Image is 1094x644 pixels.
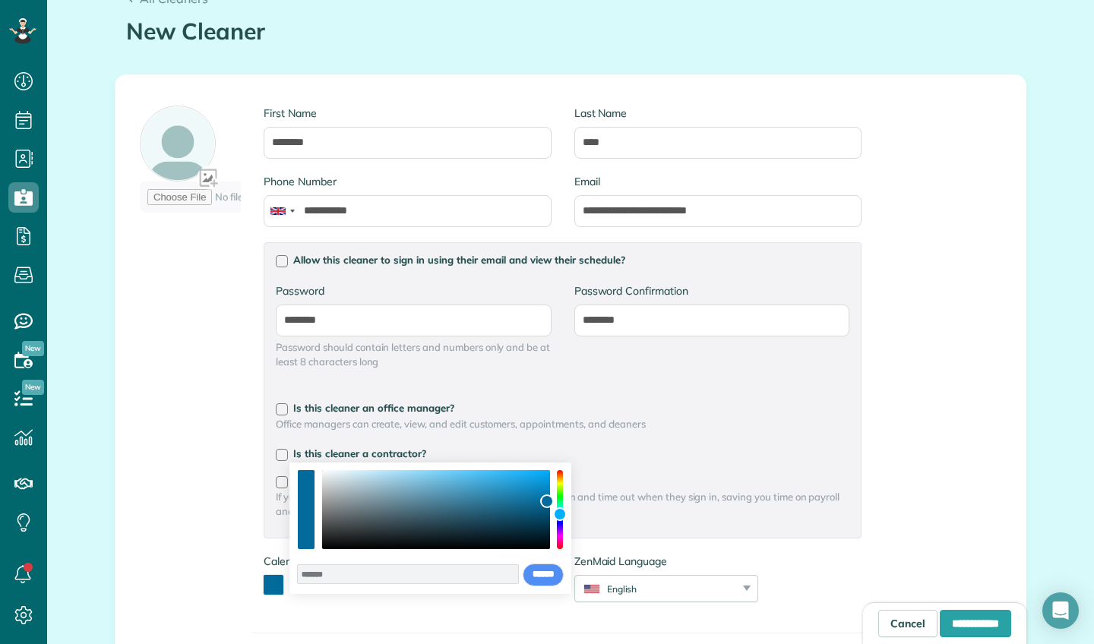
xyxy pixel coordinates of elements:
[878,610,937,637] a: Cancel
[276,490,849,519] span: If you enable this option, this cleaner will be able to log their time in and time out when they ...
[22,341,44,356] span: New
[126,19,1015,44] h1: New Cleaner
[264,575,283,595] button: toggle color picker dialog
[289,462,571,594] div: color picker dialog
[322,470,550,549] div: color selection area
[557,470,563,549] div: hue selection slider
[264,554,334,569] label: Calendar color
[574,106,862,121] label: Last Name
[575,582,738,595] div: English
[293,254,625,266] span: Allow this cleaner to sign in using their email and view their schedule?
[1042,592,1079,629] div: Open Intercom Messenger
[574,283,849,298] label: Password Confirmation
[574,554,758,569] label: ZenMaid Language
[264,174,551,189] label: Phone Number
[264,196,299,226] div: United Kingdom: +44
[264,106,551,121] label: First Name
[276,340,551,369] span: Password should contain letters and numbers only and be at least 8 characters long
[297,564,519,584] input: color input field
[574,174,862,189] label: Email
[523,563,564,586] input: save and close
[22,380,44,395] span: New
[298,470,315,510] button: use previous color
[276,417,849,431] span: Office managers can create, view, and edit customers, appointments, and cleaners
[293,447,426,459] span: Is this cleaner a contractor?
[276,283,551,298] label: Password
[293,402,454,414] span: Is this cleaner an office manager?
